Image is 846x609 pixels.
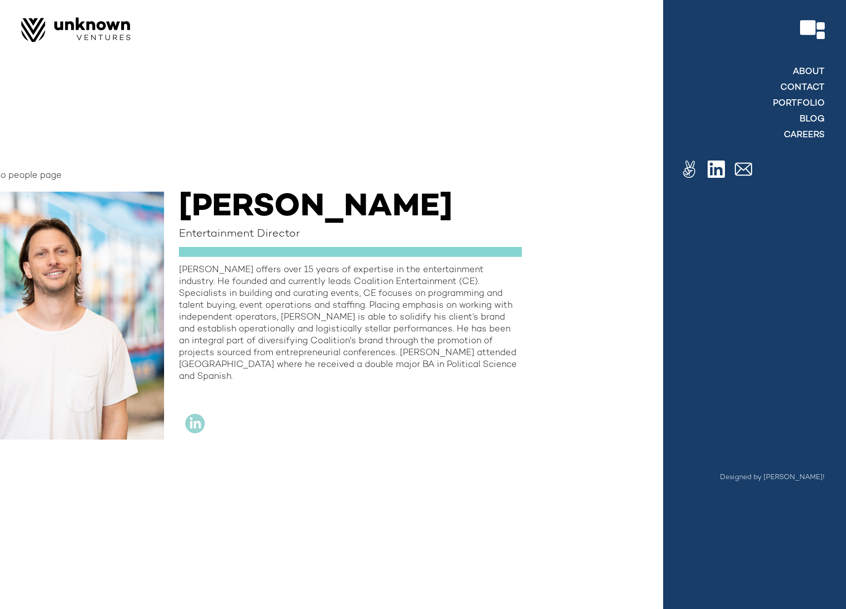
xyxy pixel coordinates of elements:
img: Image of a white email logo [735,161,752,178]
img: Image of the AngelList logo [680,161,698,178]
img: Image of Unknown Ventures Logo. [21,17,130,42]
img: Image of a Linkedin logo [708,161,725,178]
a: Portfolio [773,98,825,110]
a: About [793,66,825,78]
a: contact [780,82,825,94]
a: Designed by [PERSON_NAME]! [720,473,825,483]
a: Careers [784,129,825,141]
a: blog [800,114,825,125]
